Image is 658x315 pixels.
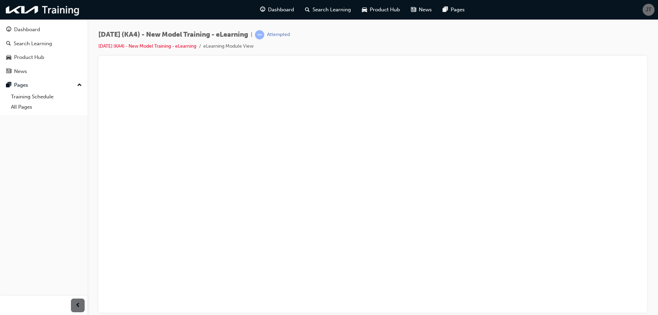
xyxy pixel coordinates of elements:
span: Search Learning [313,6,351,14]
button: Pages [3,79,85,92]
div: Dashboard [14,26,40,34]
div: Pages [14,81,28,89]
a: search-iconSearch Learning [300,3,356,17]
span: guage-icon [260,5,265,14]
button: JT [643,4,655,16]
span: car-icon [362,5,367,14]
a: [DATE] (KA4) - New Model Training - eLearning [98,43,196,49]
span: | [251,31,252,39]
a: All Pages [8,102,85,112]
a: car-iconProduct Hub [356,3,405,17]
button: DashboardSearch LearningProduct HubNews [3,22,85,79]
span: search-icon [305,5,310,14]
span: guage-icon [6,27,11,33]
a: pages-iconPages [437,3,470,17]
a: Dashboard [3,23,85,36]
a: Product Hub [3,51,85,64]
span: pages-icon [6,82,11,88]
span: news-icon [6,69,11,75]
a: Training Schedule [8,92,85,102]
span: pages-icon [443,5,448,14]
span: car-icon [6,54,11,61]
span: news-icon [411,5,416,14]
span: up-icon [77,81,82,90]
div: Search Learning [14,40,52,48]
span: Dashboard [268,6,294,14]
span: learningRecordVerb_ATTEMPT-icon [255,30,264,39]
div: Product Hub [14,53,44,61]
span: JT [646,6,651,14]
span: Pages [451,6,465,14]
img: kia-training [3,3,82,17]
span: search-icon [6,41,11,47]
div: Attempted [267,32,290,38]
a: guage-iconDashboard [255,3,300,17]
a: news-iconNews [405,3,437,17]
span: Product Hub [370,6,400,14]
span: prev-icon [75,301,81,310]
a: News [3,65,85,78]
div: News [14,68,27,75]
li: eLearning Module View [203,43,254,50]
span: [DATE] (KA4) - New Model Training - eLearning [98,31,248,39]
span: News [419,6,432,14]
a: Search Learning [3,37,85,50]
